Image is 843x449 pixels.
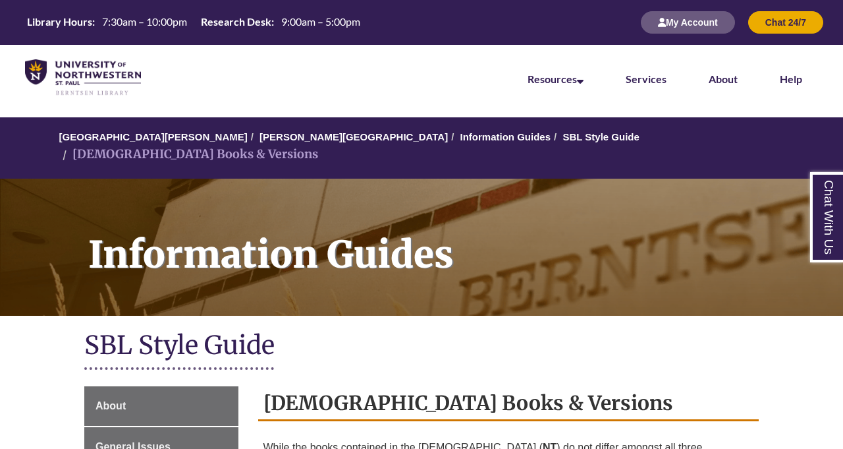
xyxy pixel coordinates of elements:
h2: [DEMOGRAPHIC_DATA] Books & Versions [258,386,759,421]
a: Resources [528,73,584,85]
a: Services [626,73,666,85]
a: Help [780,73,802,85]
a: My Account [641,16,735,28]
button: My Account [641,11,735,34]
li: [DEMOGRAPHIC_DATA] Books & Versions [59,145,318,164]
a: About [84,386,238,426]
span: 9:00am – 5:00pm [281,15,360,28]
a: [PERSON_NAME][GEOGRAPHIC_DATA] [259,131,448,142]
a: About [709,73,738,85]
h1: Information Guides [74,179,843,299]
a: Hours Today [22,15,366,30]
img: UNWSP Library Logo [25,59,141,96]
table: Hours Today [22,15,366,29]
a: [GEOGRAPHIC_DATA][PERSON_NAME] [59,131,248,142]
a: SBL Style Guide [562,131,639,142]
span: 7:30am – 10:00pm [102,15,187,28]
a: Chat 24/7 [748,16,823,28]
th: Library Hours: [22,15,97,29]
span: About [95,400,126,411]
a: Information Guides [460,131,551,142]
th: Research Desk: [196,15,276,29]
button: Chat 24/7 [748,11,823,34]
h1: SBL Style Guide [84,329,759,364]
